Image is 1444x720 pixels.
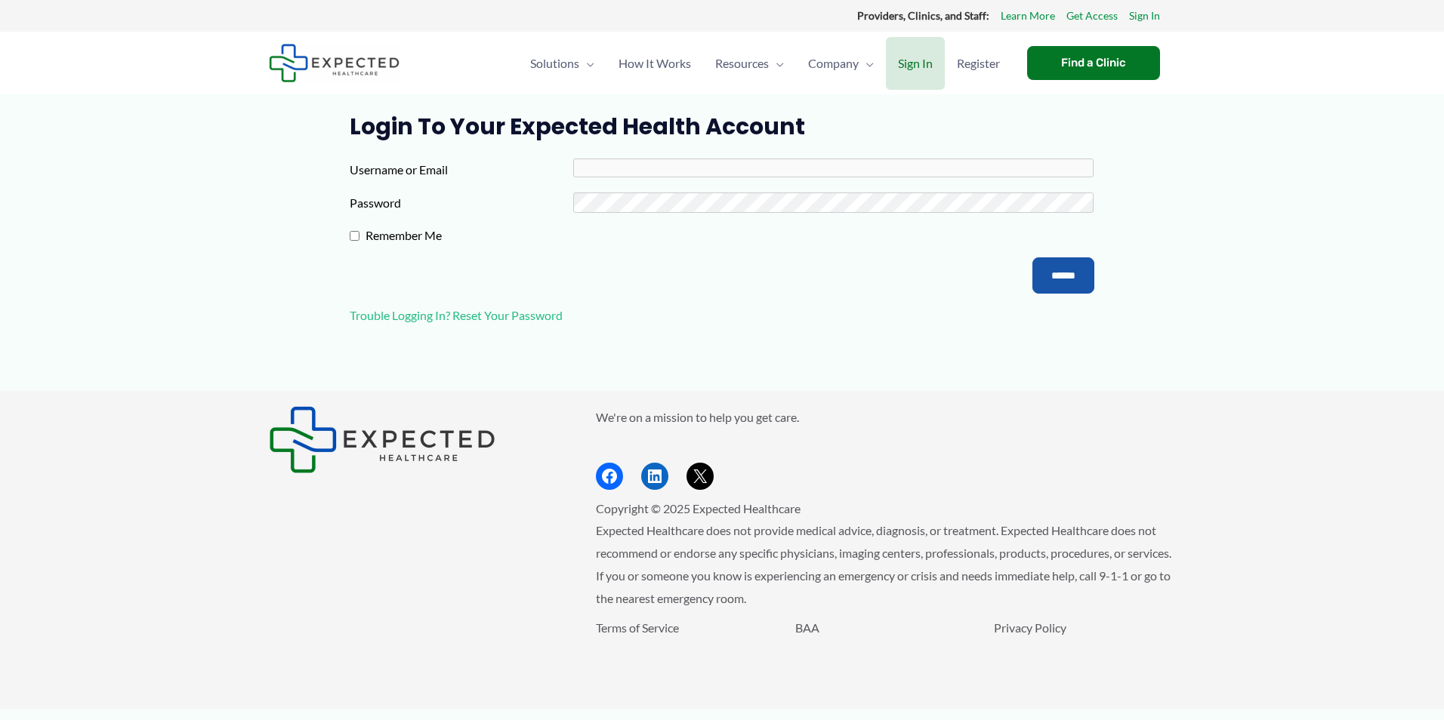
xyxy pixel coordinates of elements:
[579,37,594,90] span: Menu Toggle
[796,37,886,90] a: CompanyMenu Toggle
[886,37,945,90] a: Sign In
[518,37,606,90] a: SolutionsMenu Toggle
[1001,6,1055,26] a: Learn More
[769,37,784,90] span: Menu Toggle
[795,620,819,635] a: BAA
[596,406,1175,429] p: We're on a mission to help you get care.
[350,308,563,322] a: Trouble Logging In? Reset Your Password
[715,37,769,90] span: Resources
[619,37,691,90] span: How It Works
[1129,6,1160,26] a: Sign In
[350,113,1095,140] h1: Login to Your Expected Health Account
[269,44,400,82] img: Expected Healthcare Logo - side, dark font, small
[1027,46,1160,80] a: Find a Clinic
[1066,6,1118,26] a: Get Access
[859,37,874,90] span: Menu Toggle
[359,224,583,247] label: Remember Me
[350,192,573,214] label: Password
[596,501,801,515] span: Copyright © 2025 Expected Healthcare
[596,617,1175,673] aside: Footer Widget 3
[530,37,579,90] span: Solutions
[957,37,1000,90] span: Register
[703,37,796,90] a: ResourcesMenu Toggle
[606,37,703,90] a: How It Works
[857,9,989,22] strong: Providers, Clinics, and Staff:
[596,406,1175,490] aside: Footer Widget 2
[269,406,558,473] aside: Footer Widget 1
[350,158,573,181] label: Username or Email
[269,406,495,473] img: Expected Healthcare Logo - side, dark font, small
[808,37,859,90] span: Company
[518,37,1012,90] nav: Primary Site Navigation
[596,620,679,635] a: Terms of Service
[945,37,1012,90] a: Register
[898,37,933,90] span: Sign In
[994,620,1066,635] a: Privacy Policy
[596,523,1171,605] span: Expected Healthcare does not provide medical advice, diagnosis, or treatment. Expected Healthcare...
